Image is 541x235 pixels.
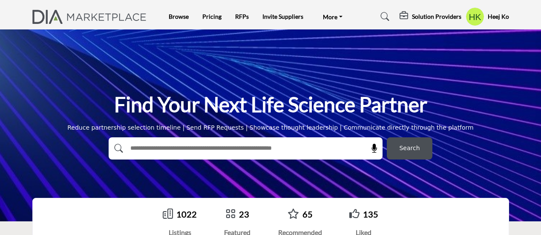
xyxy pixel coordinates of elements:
button: Search [387,137,432,160]
div: Reduce partnership selection timeline | Send RFP Requests | Showcase thought leadership | Communi... [67,123,474,132]
a: 65 [302,209,313,219]
span: Search [399,144,420,153]
a: Search [372,10,395,23]
a: Go to Recommended [288,209,299,220]
a: 1022 [176,209,197,219]
i: Go to Liked [349,209,360,219]
a: More [317,11,348,23]
img: Site Logo [32,10,151,24]
button: Show hide supplier dropdown [466,7,484,26]
h5: Solution Providers [412,13,461,20]
a: Browse [169,13,189,20]
a: 23 [239,209,249,219]
a: 135 [363,209,378,219]
div: Solution Providers [400,12,461,22]
a: RFPs [235,13,249,20]
a: Invite Suppliers [262,13,303,20]
h5: Heej Ko [488,12,509,21]
a: Go to Featured [225,209,236,220]
h1: Find Your Next Life Science Partner [114,91,427,118]
a: Pricing [202,13,222,20]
